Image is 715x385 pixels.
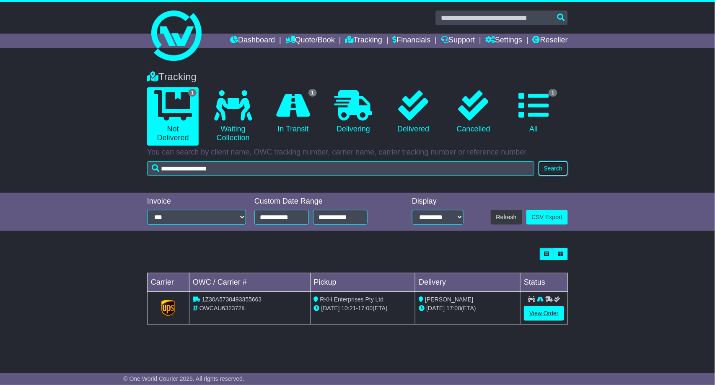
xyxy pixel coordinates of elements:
a: Support [441,34,475,48]
div: Display [412,197,464,206]
a: 1 All [508,87,560,137]
td: Status [521,273,568,292]
a: Quote/Book [285,34,335,48]
a: View Order [524,306,564,321]
span: OWCAU632372IL [199,305,246,312]
td: Delivery [415,273,521,292]
a: Delivering [327,87,379,137]
span: 1Z30A5730493355663 [202,296,262,303]
a: Cancelled [448,87,499,137]
a: 1 In Transit [267,87,319,137]
button: Search [539,161,568,176]
a: Financials [393,34,431,48]
p: You can search by client name, OWC tracking number, carrier name, carrier tracking number or refe... [147,148,568,157]
span: 1 [308,89,317,97]
span: RKH Enterprises Pty Ltd [320,296,384,303]
div: Custom Date Range [254,197,389,206]
span: 17:00 [358,305,373,312]
div: Invoice [147,197,246,206]
a: Settings [485,34,522,48]
div: Tracking [143,71,572,83]
a: Tracking [345,34,382,48]
td: Carrier [148,273,189,292]
span: [DATE] [426,305,445,312]
span: 17:00 [446,305,461,312]
div: - (ETA) [314,304,412,313]
span: © One World Courier 2025. All rights reserved. [123,375,244,382]
span: 1 [549,89,557,97]
a: CSV Export [526,210,568,225]
div: (ETA) [419,304,517,313]
img: GetCarrierServiceLogo [161,300,176,317]
span: [DATE] [321,305,340,312]
a: Delivered [388,87,439,137]
a: 1 Not Delivered [147,87,199,146]
span: 1 [188,89,197,97]
span: [PERSON_NAME] [425,296,473,303]
a: Dashboard [230,34,275,48]
span: 10:21 [342,305,356,312]
td: Pickup [310,273,415,292]
td: OWC / Carrier # [189,273,311,292]
button: Refresh [491,210,522,225]
a: Waiting Collection [207,87,259,146]
a: Reseller [533,34,568,48]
